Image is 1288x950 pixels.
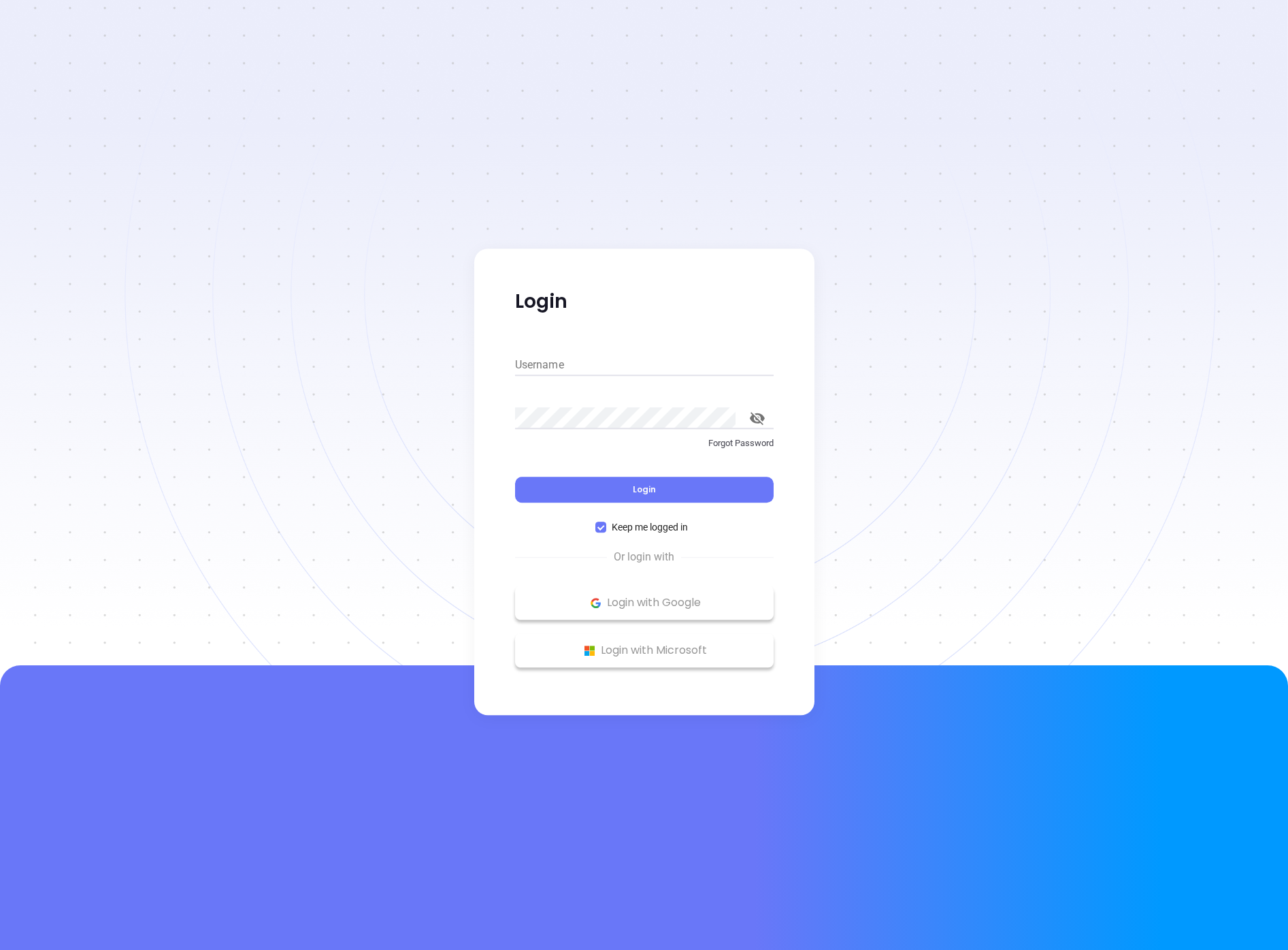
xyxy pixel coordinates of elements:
[515,477,774,503] button: Login
[515,289,774,314] p: Login
[606,520,693,535] span: Keep me logged in
[522,640,767,661] p: Login with Microsoft
[522,592,767,613] p: Login with Google
[515,437,774,450] p: Forgot Password
[587,595,604,612] img: Google Logo
[581,642,598,659] img: Microsoft Logo
[633,484,656,495] span: Login
[515,437,774,461] a: Forgot Password
[515,633,774,667] button: Microsoft Logo Login with Microsoft
[515,586,774,620] button: Google Logo Login with Google
[741,402,774,434] button: toggle password visibility
[607,549,681,565] span: Or login with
